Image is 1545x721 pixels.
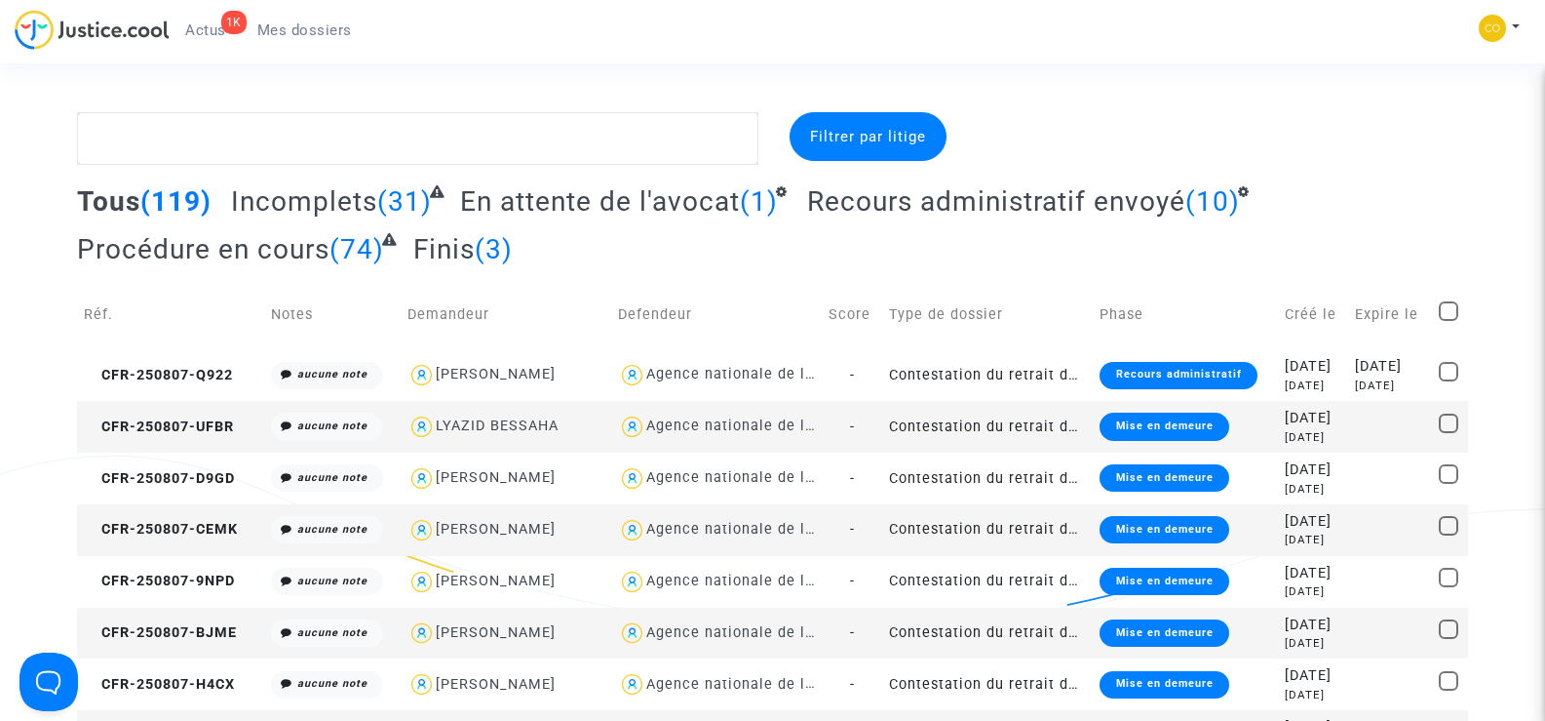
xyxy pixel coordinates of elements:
span: Tous [77,185,140,218]
td: Contestation du retrait de [PERSON_NAME] par l'ANAH (mandataire) [882,659,1093,710]
span: - [850,676,855,693]
img: icon-user.svg [618,620,646,648]
div: [DATE] [1285,532,1341,548]
span: Actus [185,21,226,39]
div: [DATE] [1285,583,1341,600]
i: aucune note [297,471,367,484]
img: icon-user.svg [407,568,436,596]
div: [PERSON_NAME] [436,624,556,641]
td: Demandeur [401,280,611,349]
div: [PERSON_NAME] [436,676,556,693]
div: Mise en demeure [1100,464,1228,492]
span: (74) [329,233,384,265]
span: CFR-250807-Q922 [84,367,233,383]
img: icon-user.svg [407,361,436,389]
td: Créé le [1278,280,1348,349]
div: [DATE] [1285,635,1341,652]
span: - [850,367,855,383]
i: aucune note [297,626,367,639]
span: CFR-250807-H4CX [84,676,235,693]
img: icon-user.svg [618,464,646,493]
td: Phase [1093,280,1278,349]
div: [DATE] [1285,563,1341,584]
span: Recours administratif envoyé [807,185,1185,218]
div: Mise en demeure [1100,671,1228,699]
div: [DATE] [1285,511,1341,533]
div: Mise en demeure [1100,568,1228,595]
img: icon-user.svg [407,413,436,441]
div: [DATE] [1285,408,1341,429]
span: CFR-250807-BJME [84,624,237,641]
span: (119) [140,185,212,218]
div: [DATE] [1285,615,1341,636]
td: Contestation du retrait de [PERSON_NAME] par l'ANAH (mandataire) [882,349,1093,401]
td: Defendeur [611,280,822,349]
span: CFR-250807-D9GD [84,470,235,487]
span: - [850,521,855,538]
div: Agence nationale de l'habitat [646,573,861,589]
td: Score [822,280,882,349]
div: [PERSON_NAME] [436,573,556,589]
img: icon-user.svg [618,413,646,441]
div: 1K [221,11,247,34]
div: [DATE] [1285,356,1341,378]
div: Agence nationale de l'habitat [646,521,861,538]
td: Expire le [1348,280,1431,349]
div: [PERSON_NAME] [436,366,556,382]
img: icon-user.svg [618,516,646,544]
td: Contestation du retrait de [PERSON_NAME] par l'ANAH (mandataire) [882,453,1093,504]
div: Mise en demeure [1100,516,1228,543]
img: icon-user.svg [407,464,436,493]
img: icon-user.svg [407,620,436,648]
a: 1KActus [170,16,242,45]
span: Procédure en cours [77,233,329,265]
div: Agence nationale de l'habitat [646,624,861,641]
div: Agence nationale de l'habitat [646,676,861,693]
div: [DATE] [1355,378,1424,394]
div: [DATE] [1285,429,1341,446]
iframe: Help Scout Beacon - Open [19,653,78,711]
td: Réf. [77,280,263,349]
span: (1) [740,185,778,218]
td: Contestation du retrait de [PERSON_NAME] par l'ANAH (mandataire) [882,504,1093,556]
span: Incomplets [231,185,377,218]
i: aucune note [297,523,367,536]
span: En attente de l'avocat [460,185,740,218]
span: (31) [377,185,432,218]
span: - [850,624,855,641]
img: jc-logo.svg [15,10,170,50]
img: icon-user.svg [407,670,436,699]
td: Notes [264,280,401,349]
div: LYAZID BESSAHA [436,418,559,434]
td: Contestation du retrait de [PERSON_NAME] par l'ANAH (mandataire) [882,556,1093,608]
i: aucune note [297,420,367,432]
img: icon-user.svg [618,568,646,596]
i: aucune note [297,575,367,587]
div: Mise en demeure [1100,620,1228,647]
td: Contestation du retrait de [PERSON_NAME] par l'ANAH (mandataire) [882,608,1093,660]
span: CFR-250807-9NPD [84,573,235,589]
div: [DATE] [1285,687,1341,703]
img: icon-user.svg [407,516,436,544]
img: icon-user.svg [618,361,646,389]
span: - [850,419,855,435]
div: [DATE] [1285,460,1341,481]
span: CFR-250807-UFBR [84,419,234,435]
i: aucune note [297,368,367,381]
div: [DATE] [1285,378,1341,394]
span: - [850,573,855,589]
div: Agence nationale de l'habitat [646,366,861,382]
div: [DATE] [1355,356,1424,378]
div: [DATE] [1285,481,1341,498]
img: icon-user.svg [618,670,646,699]
span: - [850,470,855,487]
td: Type de dossier [882,280,1093,349]
span: (3) [475,233,513,265]
img: 84a266a8493598cb3cce1313e02c3431 [1479,15,1506,42]
i: aucune note [297,677,367,690]
div: Agence nationale de l'habitat [646,469,861,486]
div: Mise en demeure [1100,413,1228,440]
div: [DATE] [1285,665,1341,687]
a: Mes dossiers [242,16,367,45]
div: [PERSON_NAME] [436,469,556,486]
